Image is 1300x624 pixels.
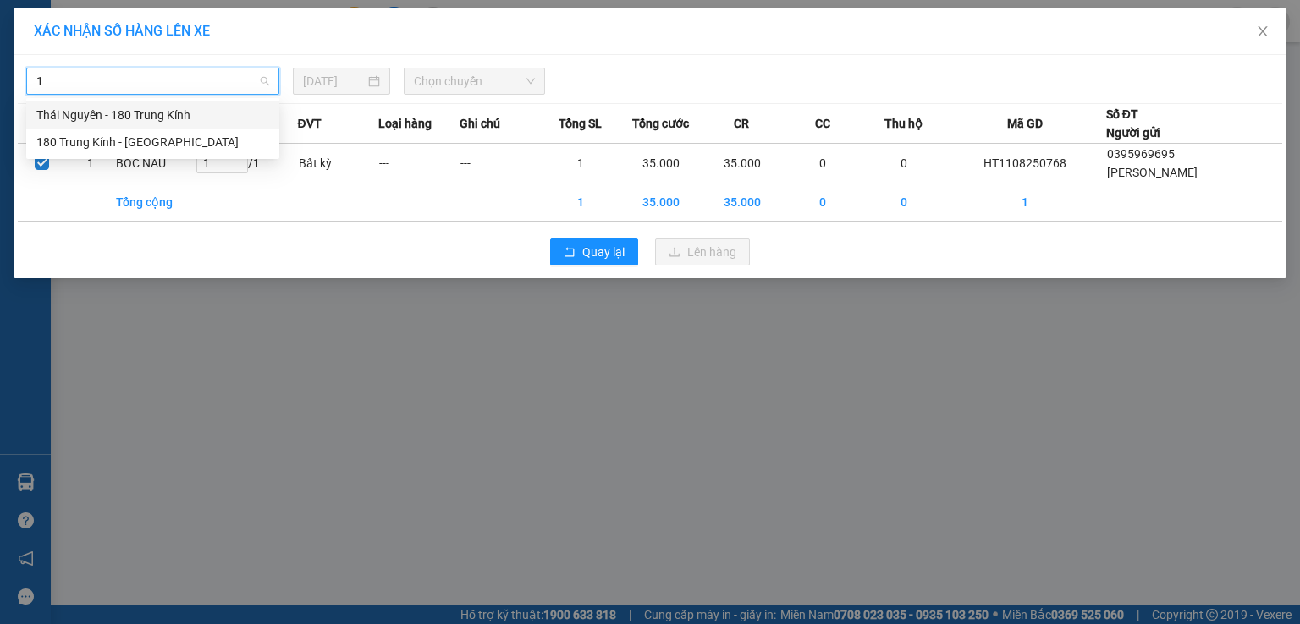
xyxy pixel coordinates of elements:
div: 180 Trung Kính - [GEOGRAPHIC_DATA] [36,133,269,151]
td: 0 [863,144,945,183]
span: Loại hàng [378,114,432,133]
td: --- [378,144,460,183]
td: BOC NÂU [115,144,196,183]
span: CR [734,114,749,133]
td: 0 [863,183,945,222]
td: 1 [66,144,114,183]
b: GỬI : VP [PERSON_NAME] [21,115,295,143]
button: rollbackQuay lại [550,238,638,265]
span: close [1256,25,1270,38]
span: Decrease Value [229,163,247,172]
td: 1 [945,183,1106,222]
span: Mã GD [1007,114,1043,133]
div: Thái Nguyên - 180 Trung Kính [26,101,279,129]
td: / 1 [196,144,297,183]
span: Quay lại [582,243,625,261]
span: rollback [564,246,576,260]
td: 1 [540,144,621,183]
td: 1 [540,183,621,222]
span: CC [815,114,830,133]
td: 35.000 [621,183,702,222]
td: Bất kỳ [298,144,379,183]
td: 35.000 [702,183,783,222]
span: XÁC NHẬN SỐ HÀNG LÊN XE [34,23,210,39]
button: uploadLên hàng [655,238,750,265]
div: 180 Trung Kính - Thái Nguyên [26,129,279,156]
span: ĐVT [298,114,322,133]
li: 271 - [PERSON_NAME] - [GEOGRAPHIC_DATA] - [GEOGRAPHIC_DATA] [158,41,708,63]
span: Chọn chuyến [414,68,536,94]
td: 35.000 [621,144,702,183]
span: Tổng cước [632,114,689,133]
span: Thu hộ [884,114,923,133]
div: Thái Nguyên - 180 Trung Kính [36,106,269,124]
td: Tổng cộng [115,183,196,222]
span: Tổng SL [559,114,602,133]
td: --- [460,144,541,183]
img: logo.jpg [21,21,148,106]
div: Số ĐT Người gửi [1106,105,1160,142]
span: up [234,155,244,165]
button: Close [1239,8,1286,56]
span: down [234,163,244,173]
td: HT1108250768 [945,144,1106,183]
span: Ghi chú [460,114,500,133]
td: 0 [783,144,864,183]
td: 35.000 [702,144,783,183]
input: 11/08/2025 [303,72,365,90]
span: [PERSON_NAME] [1107,166,1198,179]
span: 0395969695 [1107,147,1175,161]
td: 0 [783,183,864,222]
